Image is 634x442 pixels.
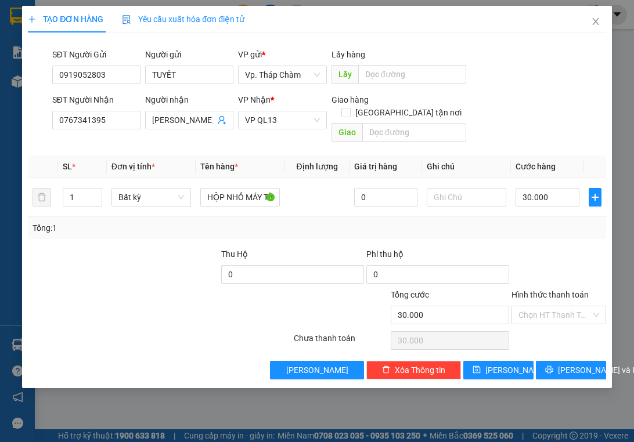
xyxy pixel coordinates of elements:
[332,50,365,59] span: Lấy hàng
[270,361,365,379] button: [PERSON_NAME]
[200,162,238,171] span: Tên hàng
[332,123,362,142] span: Giao
[366,248,509,265] div: Phí thu hộ
[217,115,226,125] span: user-add
[122,15,131,24] img: icon
[286,364,348,376] span: [PERSON_NAME]
[118,189,184,206] span: Bất kỳ
[354,162,397,171] span: Giá trị hàng
[33,188,51,206] button: delete
[75,17,111,111] b: Biên nhận gởi hàng hóa
[545,365,553,375] span: printer
[358,65,466,84] input: Dọc đường
[589,193,601,202] span: plus
[332,95,369,104] span: Giao hàng
[485,364,547,376] span: [PERSON_NAME]
[473,365,481,375] span: save
[145,93,233,106] div: Người nhận
[366,361,461,379] button: deleteXóa Thông tin
[516,162,556,171] span: Cước hàng
[200,188,280,206] input: VD: Bàn, Ghế
[122,15,244,24] span: Yêu cầu xuất hóa đơn điện tử
[591,17,600,26] span: close
[238,48,326,61] div: VP gửi
[52,93,141,106] div: SĐT Người Nhận
[463,361,534,379] button: save[PERSON_NAME]
[391,290,429,299] span: Tổng cước
[293,332,390,352] div: Chưa thanh toán
[351,106,466,119] span: [GEOGRAPHIC_DATA] tận nơi
[28,15,36,23] span: plus
[427,188,506,206] input: Ghi Chú
[362,123,466,142] input: Dọc đường
[354,188,417,206] input: 0
[422,155,511,178] th: Ghi chú
[238,95,271,104] span: VP Nhận
[536,361,606,379] button: printer[PERSON_NAME] và In
[245,111,319,129] span: VP QL13
[111,162,155,171] span: Đơn vị tính
[579,6,612,38] button: Close
[221,249,248,259] span: Thu Hộ
[15,75,64,129] b: An Anh Limousine
[296,162,337,171] span: Định lượng
[332,65,358,84] span: Lấy
[245,66,319,84] span: Vp. Tháp Chàm
[52,48,141,61] div: SĐT Người Gửi
[28,15,103,24] span: TẠO ĐƠN HÀNG
[395,364,445,376] span: Xóa Thông tin
[589,188,601,206] button: plus
[382,365,390,375] span: delete
[63,162,72,171] span: SL
[33,222,246,234] div: Tổng: 1
[511,290,589,299] label: Hình thức thanh toán
[145,48,233,61] div: Người gửi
